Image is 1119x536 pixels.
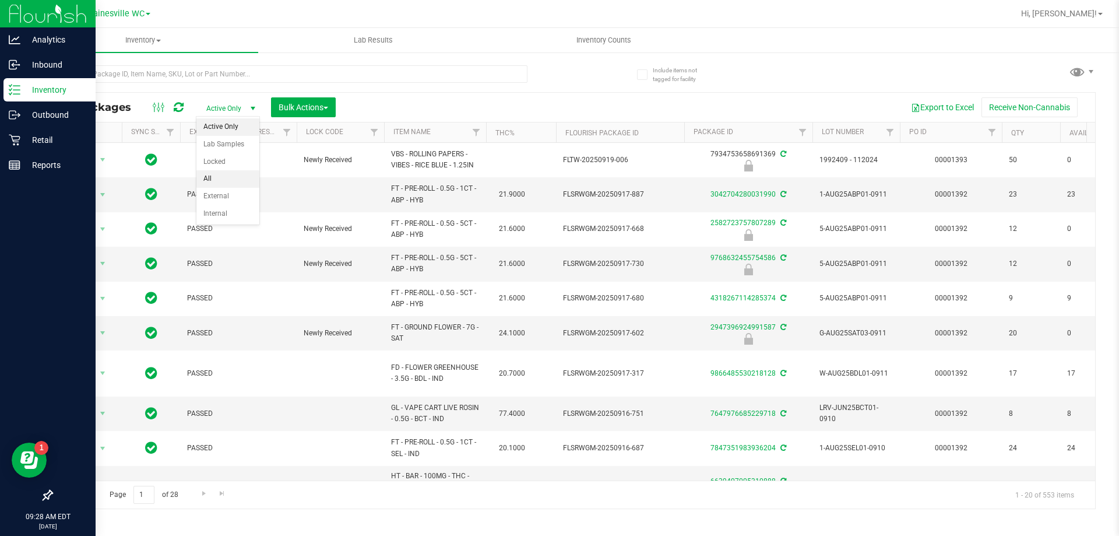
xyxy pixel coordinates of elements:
a: Filter [983,122,1002,142]
a: 00001392 [935,409,967,418]
span: 17 [1009,368,1053,379]
div: 7934753658691369 [682,149,814,171]
span: In Sync [145,325,157,341]
a: Filter [467,122,486,142]
span: 23 [1009,189,1053,200]
span: PASSED [187,293,290,304]
span: Sync from Compliance System [779,369,786,377]
span: 20.1000 [493,440,531,457]
span: In Sync [145,479,157,495]
span: select [96,325,110,341]
span: Sync from Compliance System [779,254,786,262]
a: Inventory [28,28,258,52]
inline-svg: Outbound [9,109,20,121]
a: 00001392 [935,225,967,233]
span: 50 [1009,155,1053,166]
span: 17 [1067,368,1111,379]
span: FT - PRE-ROLL - 0.5G - 5CT - ABP - HYB [391,218,479,240]
span: Sync from Compliance System [779,444,786,452]
span: Sync from Compliance System [779,294,786,302]
a: Available [1069,129,1104,137]
a: 2947396924991587 [710,323,776,331]
span: FLSRWGM-20250917-680 [563,293,677,304]
p: Reports [20,158,90,172]
p: Inbound [20,58,90,72]
p: Retail [20,133,90,147]
a: THC% [495,129,515,137]
a: Lab Results [258,28,488,52]
span: select [96,440,110,457]
span: select [96,365,110,381]
span: Sync from Compliance System [779,409,786,418]
span: Bulk Actions [279,103,328,112]
span: LRV-JUN25BCT01-0910 [819,402,893,425]
span: 5-AUG25ABP01-0911 [819,223,893,234]
span: FLSRWGM-20250917-317 [563,368,677,379]
a: Flourish Package ID [565,129,639,137]
a: 9866485530218128 [710,369,776,377]
span: select [96,255,110,272]
span: FLSRWGM-20250916-751 [563,408,677,419]
span: Newly Received [304,223,377,234]
span: 21.6000 [493,220,531,237]
span: PASSED [187,189,290,200]
p: Outbound [20,108,90,122]
li: Lab Samples [196,136,259,153]
span: 0 [1067,155,1111,166]
inline-svg: Retail [9,134,20,146]
p: Inventory [20,83,90,97]
inline-svg: Inventory [9,84,20,96]
a: 6639407005310888 [710,477,776,485]
a: Lock Code [306,128,343,136]
span: 1 - 20 of 553 items [1006,486,1083,503]
span: Sync from Compliance System [779,219,786,227]
span: 24 [1009,443,1053,454]
span: 9 [1067,293,1111,304]
a: Package ID [694,128,733,136]
button: Export to Excel [903,97,981,117]
span: Newly Received [304,328,377,339]
span: PASSED [187,443,290,454]
iframe: Resource center [12,443,47,478]
span: In Sync [145,405,157,422]
a: 9768632455754586 [710,254,776,262]
a: 00001392 [935,260,967,268]
span: G-AUG25SAT03-0911 [819,328,893,339]
span: In Sync [145,440,157,456]
a: Filter [277,122,297,142]
span: 9 [1009,293,1053,304]
span: Sync from Compliance System [779,150,786,158]
iframe: Resource center unread badge [34,441,48,455]
span: FT - PRE-ROLL - 0.5G - 5CT - ABP - HYB [391,253,479,275]
span: 1-AUG25ABP01-0911 [819,189,893,200]
span: 0 [1067,258,1111,269]
a: 7847351983936204 [710,444,776,452]
span: 24.1000 [493,325,531,342]
span: Sync from Compliance System [779,190,786,198]
span: FT - PRE-ROLL - 0.5G - 5CT - ABP - HYB [391,288,479,310]
p: Analytics [20,33,90,47]
span: select [96,187,110,203]
inline-svg: Reports [9,159,20,171]
span: 8 [1067,408,1111,419]
span: select [96,405,110,422]
span: 21.9000 [493,186,531,203]
span: select [96,479,110,496]
a: Filter [365,122,384,142]
span: VBS - ROLLING PAPERS - VIBES - RICE BLUE - 1.25IN [391,149,479,171]
span: FT - PRE-ROLL - 0.5G - 1CT - SEL - IND [391,437,479,459]
span: select [96,152,110,168]
a: Filter [881,122,900,142]
span: 0 [1067,328,1111,339]
a: 7647976685229718 [710,409,776,418]
span: Lab Results [338,35,409,45]
span: FLSRWGM-20250916-687 [563,443,677,454]
span: FT - PRE-ROLL - 0.5G - 1CT - ABP - HYB [391,183,479,205]
a: Go to the next page [195,486,212,502]
a: Lot Number [822,128,864,136]
span: PASSED [187,408,290,419]
span: 12 [1009,258,1053,269]
a: 00001392 [935,294,967,302]
span: 1-AUG25SEL01-0910 [819,443,893,454]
